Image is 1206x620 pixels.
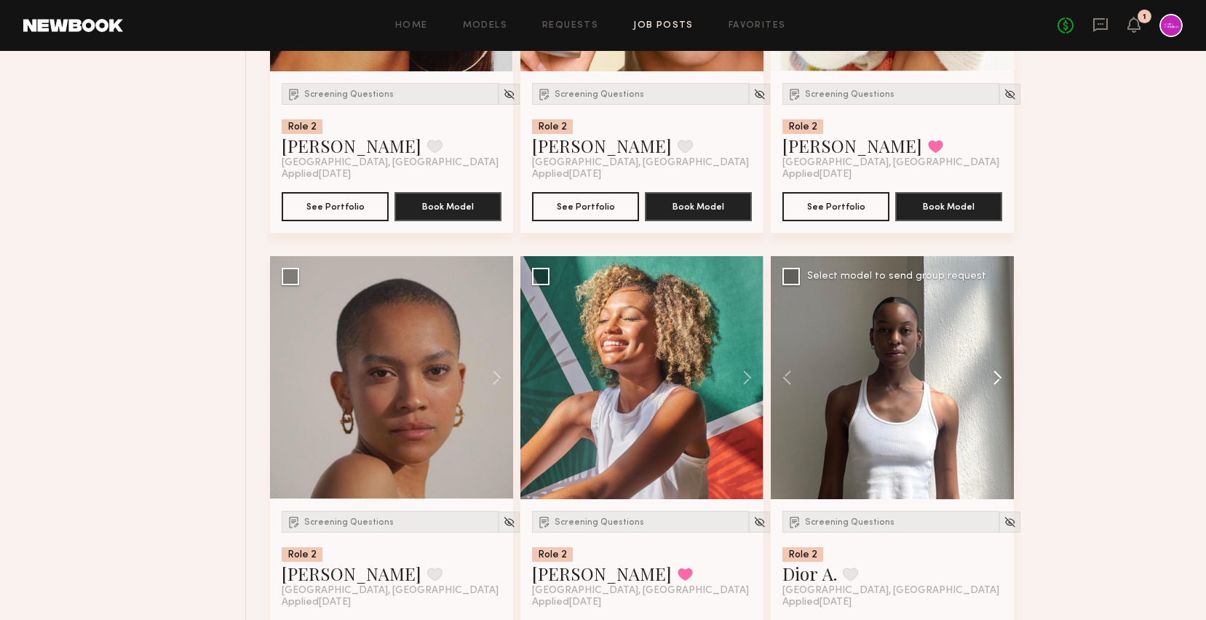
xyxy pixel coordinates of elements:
[782,157,999,169] span: [GEOGRAPHIC_DATA], [GEOGRAPHIC_DATA]
[532,157,749,169] span: [GEOGRAPHIC_DATA], [GEOGRAPHIC_DATA]
[753,88,766,100] img: Unhide Model
[532,597,752,608] div: Applied [DATE]
[645,199,752,212] a: Book Model
[282,597,501,608] div: Applied [DATE]
[537,514,552,529] img: Submission Icon
[782,562,837,585] a: Dior A.
[282,119,322,134] div: Role 2
[394,192,501,221] button: Book Model
[729,21,786,31] a: Favorites
[395,21,428,31] a: Home
[1143,13,1146,21] div: 1
[1004,516,1016,528] img: Unhide Model
[304,90,394,99] span: Screening Questions
[895,199,1002,212] a: Book Model
[782,192,889,221] button: See Portfolio
[282,585,499,597] span: [GEOGRAPHIC_DATA], [GEOGRAPHIC_DATA]
[532,192,639,221] button: See Portfolio
[287,87,301,101] img: Submission Icon
[282,134,421,157] a: [PERSON_NAME]
[782,119,823,134] div: Role 2
[532,562,672,585] a: [PERSON_NAME]
[633,21,694,31] a: Job Posts
[287,514,301,529] img: Submission Icon
[782,597,1002,608] div: Applied [DATE]
[532,134,672,157] a: [PERSON_NAME]
[532,585,749,597] span: [GEOGRAPHIC_DATA], [GEOGRAPHIC_DATA]
[807,271,986,282] div: Select model to send group request
[282,192,389,221] button: See Portfolio
[805,518,894,527] span: Screening Questions
[805,90,894,99] span: Screening Questions
[782,169,1002,180] div: Applied [DATE]
[282,562,421,585] a: [PERSON_NAME]
[394,199,501,212] a: Book Model
[645,192,752,221] button: Book Model
[532,169,752,180] div: Applied [DATE]
[537,87,552,101] img: Submission Icon
[753,516,766,528] img: Unhide Model
[782,547,823,562] div: Role 2
[788,87,802,101] img: Submission Icon
[532,547,573,562] div: Role 2
[555,90,644,99] span: Screening Questions
[555,518,644,527] span: Screening Questions
[282,157,499,169] span: [GEOGRAPHIC_DATA], [GEOGRAPHIC_DATA]
[782,585,999,597] span: [GEOGRAPHIC_DATA], [GEOGRAPHIC_DATA]
[895,192,1002,221] button: Book Model
[503,516,515,528] img: Unhide Model
[788,514,802,529] img: Submission Icon
[542,21,598,31] a: Requests
[532,119,573,134] div: Role 2
[503,88,515,100] img: Unhide Model
[782,134,922,157] a: [PERSON_NAME]
[463,21,507,31] a: Models
[282,547,322,562] div: Role 2
[304,518,394,527] span: Screening Questions
[1004,88,1016,100] img: Unhide Model
[282,169,501,180] div: Applied [DATE]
